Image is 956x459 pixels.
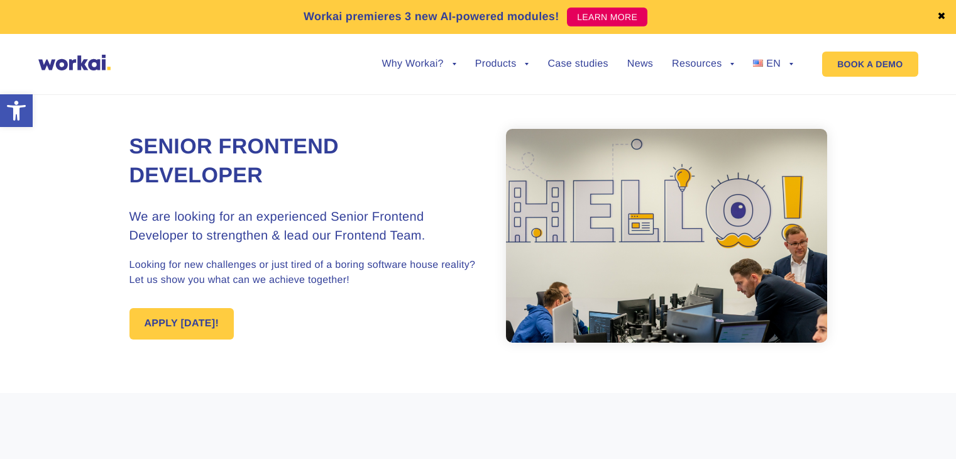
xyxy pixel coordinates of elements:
[672,59,734,69] a: Resources
[627,59,653,69] a: News
[567,8,647,26] a: LEARN MORE
[129,258,478,288] p: Looking for new challenges or just tired of a boring software house reality? Let us show you what...
[129,308,234,340] a: APPLY [DATE]!
[475,59,529,69] a: Products
[937,12,946,22] a: ✖
[382,59,456,69] a: Why Workai?
[766,58,781,69] span: EN
[129,207,478,245] h3: We are looking for an experienced Senior Frontend Developer to strengthen & lead our Frontend Team.
[822,52,918,77] a: BOOK A DEMO
[547,59,608,69] a: Case studies
[304,8,559,25] p: Workai premieres 3 new AI-powered modules!
[129,133,478,191] h1: Senior Frontend Developer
